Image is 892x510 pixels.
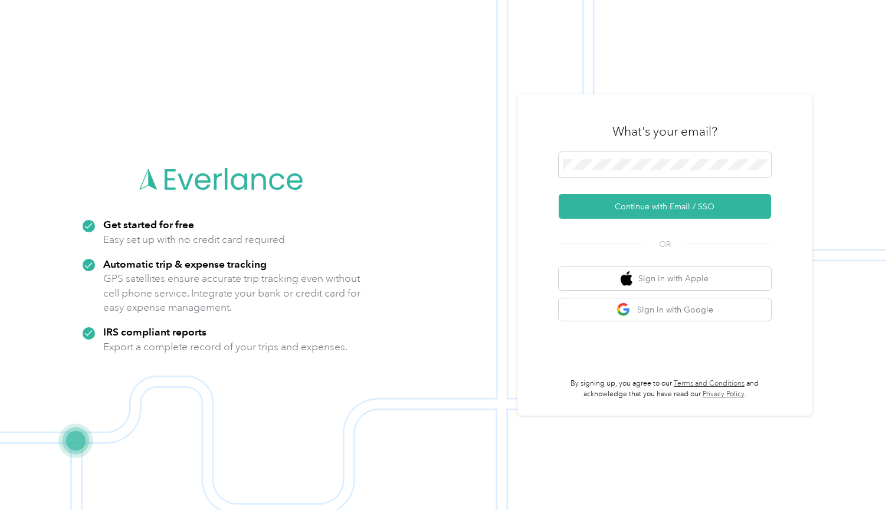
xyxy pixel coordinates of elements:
img: google logo [616,302,631,317]
p: By signing up, you agree to our and acknowledge that you have read our . [559,379,771,399]
span: OR [644,238,686,251]
a: Privacy Policy [703,390,745,399]
strong: Get started for free [103,218,194,231]
a: Terms and Conditions [674,379,745,388]
img: apple logo [621,271,632,286]
p: GPS satellites ensure accurate trip tracking even without cell phone service. Integrate your bank... [103,271,361,315]
p: Easy set up with no credit card required [103,232,285,247]
button: Continue with Email / SSO [559,194,771,219]
strong: IRS compliant reports [103,325,206,338]
h3: What's your email? [612,123,717,140]
iframe: Everlance-gr Chat Button Frame [826,444,892,510]
button: apple logoSign in with Apple [559,267,771,290]
p: Export a complete record of your trips and expenses. [103,340,347,354]
button: google logoSign in with Google [559,298,771,321]
strong: Automatic trip & expense tracking [103,258,267,270]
